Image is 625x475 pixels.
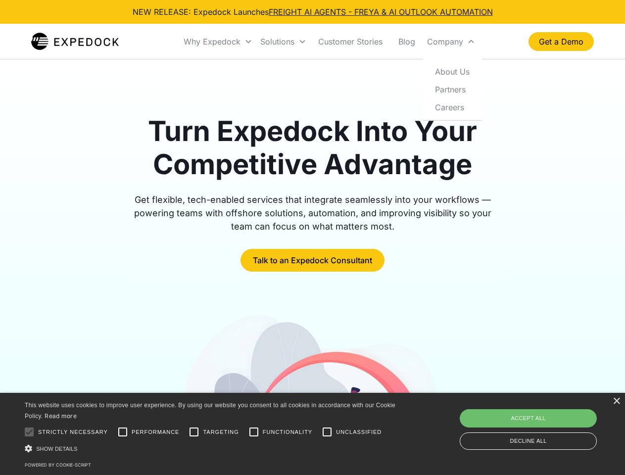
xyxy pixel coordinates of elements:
[123,193,503,233] div: Get flexible, tech-enabled services that integrate seamlessly into your workflows — powering team...
[45,412,77,420] a: Read more
[123,115,503,181] h1: Turn Expedock Into Your Competitive Advantage
[256,25,310,58] div: Solutions
[133,6,493,18] div: NEW RELEASE: Expedock Launches
[427,98,478,116] a: Careers
[184,37,240,47] div: Why Expedock
[423,58,481,120] nav: Company
[38,428,108,436] span: Strictly necessary
[25,462,91,468] a: Powered by cookie-script
[269,7,493,17] a: FREIGHT AI AGENTS - FREYA & AI OUTLOOK AUTOMATION
[427,37,463,47] div: Company
[25,443,399,454] div: Show details
[180,25,256,58] div: Why Expedock
[240,249,385,272] a: Talk to an Expedock Consultant
[460,368,625,475] iframe: Chat Widget
[310,25,390,58] a: Customer Stories
[263,428,312,436] span: Functionality
[529,32,594,51] a: Get a Demo
[260,37,294,47] div: Solutions
[390,25,423,58] a: Blog
[423,25,479,58] div: Company
[427,80,478,98] a: Partners
[336,428,382,436] span: Unclassified
[25,402,395,420] span: This website uses cookies to improve user experience. By using our website you consent to all coo...
[132,428,180,436] span: Performance
[203,428,239,436] span: Targeting
[427,62,478,80] a: About Us
[31,32,119,51] a: home
[31,32,119,51] img: Expedock Logo
[36,446,78,452] span: Show details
